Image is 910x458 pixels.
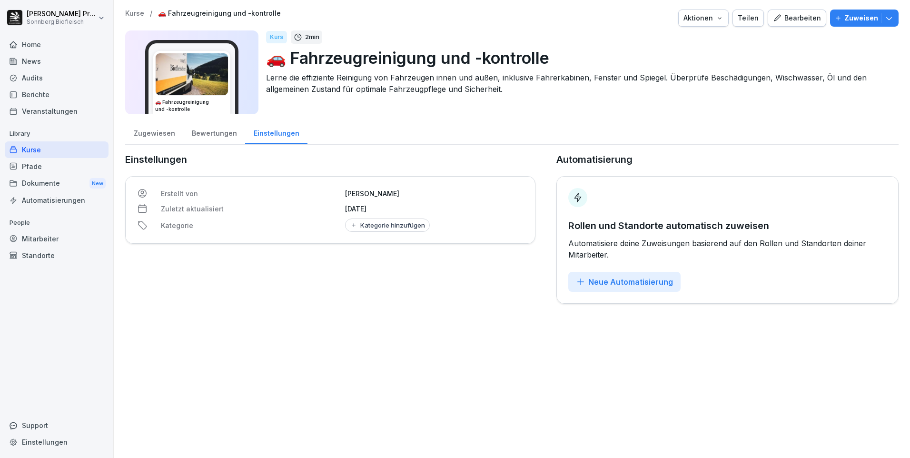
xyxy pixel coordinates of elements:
div: Neue Automatisierung [576,277,673,287]
div: Kategorie hinzufügen [350,221,425,229]
button: Kategorie hinzufügen [345,219,430,232]
div: Support [5,417,109,434]
a: Pfade [5,158,109,175]
a: Standorte [5,247,109,264]
p: [PERSON_NAME] [345,189,524,199]
div: New [89,178,106,189]
a: 🚗 Fahrzeugreinigung und -kontrolle [158,10,281,18]
a: Audits [5,70,109,86]
a: Mitarbeiter [5,230,109,247]
button: Aktionen [678,10,729,27]
p: Rollen und Standorte automatisch zuweisen [568,219,887,233]
a: Einstellungen [245,120,307,144]
p: Einstellungen [125,152,535,167]
a: Berichte [5,86,109,103]
a: Einstellungen [5,434,109,450]
button: Zuweisen [830,10,899,27]
p: [PERSON_NAME] Preßlauer [27,10,96,18]
p: 🚗 Fahrzeugreinigung und -kontrolle [266,46,891,70]
h3: 🚗 Fahrzeugreinigung und -kontrolle [155,99,228,113]
a: News [5,53,109,70]
a: Kurse [125,10,144,18]
div: Kurs [266,31,287,43]
a: Veranstaltungen [5,103,109,119]
a: Home [5,36,109,53]
div: Aktionen [683,13,723,23]
img: fh1uvn449maj2eaxxuiav0c6.png [156,53,228,95]
p: 2 min [305,32,319,42]
p: Erstellt von [161,189,339,199]
p: Automatisierung [556,152,633,167]
a: Bewertungen [183,120,245,144]
div: Dokumente [5,175,109,192]
button: Teilen [732,10,764,27]
p: Library [5,126,109,141]
div: Teilen [738,13,759,23]
p: [DATE] [345,204,524,214]
p: Zuletzt aktualisiert [161,204,339,214]
p: Lerne die effiziente Reinigung von Fahrzeugen innen und außen, inklusive Fahrerkabinen, Fenster u... [266,72,891,95]
button: Bearbeiten [768,10,826,27]
p: / [150,10,152,18]
p: Zuweisen [844,13,878,23]
p: Sonnberg Biofleisch [27,19,96,25]
a: DokumenteNew [5,175,109,192]
p: People [5,215,109,230]
p: Automatisiere deine Zuweisungen basierend auf den Rollen und Standorten deiner Mitarbeiter. [568,238,887,260]
p: Kategorie [161,220,339,230]
a: Kurse [5,141,109,158]
div: Bearbeiten [773,13,821,23]
a: Zugewiesen [125,120,183,144]
button: Neue Automatisierung [568,272,681,292]
a: Automatisierungen [5,192,109,209]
